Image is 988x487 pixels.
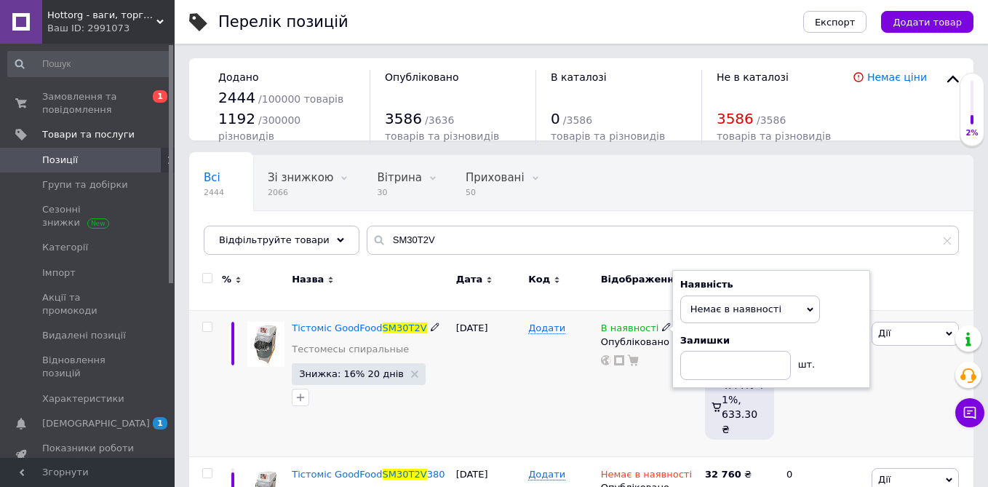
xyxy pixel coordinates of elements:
span: Знижка: 16% 20 днів [299,369,404,379]
span: Товари та послуги [42,128,135,141]
span: В наявності [601,322,659,338]
b: 32 760 [705,469,741,480]
span: Позиції [42,154,78,167]
input: Пошук [7,51,172,77]
a: Тестомесы спиральные [292,343,409,356]
span: 2444 [204,187,224,198]
div: ₴ [705,468,752,481]
span: Зі знижкою [268,171,333,184]
span: / 3636 [425,114,454,126]
span: товарів та різновидів [717,130,831,142]
span: Відображення [601,273,680,286]
div: Опубліковано [601,336,698,349]
span: Опубліковано [385,71,459,83]
span: Додати товар [893,17,962,28]
span: Експорт [815,17,856,28]
span: товарів та різновидів [551,130,665,142]
span: / 3586 [563,114,592,126]
span: Категорії [42,241,88,254]
span: Додано [218,71,258,83]
button: Експорт [803,11,867,33]
div: Наявність [680,278,862,291]
span: Опубліковані [204,226,279,239]
span: / 100000 товарів [258,93,343,105]
span: Код [528,273,550,286]
span: Дії [878,328,891,338]
span: Додати [528,469,565,480]
span: Групи та добірки [42,178,128,191]
span: / 3586 [757,114,786,126]
span: SM30T2V [383,322,427,333]
span: Тістоміс GoodFood [292,322,382,333]
span: Додати [528,322,565,334]
span: 3586 [385,110,422,127]
span: Відновлення позицій [42,354,135,380]
span: % [222,273,231,286]
span: В каталозі [551,71,607,83]
span: Імпорт [42,266,76,280]
a: Тістоміс GoodFoodSM30T2V380 [292,469,445,480]
span: / 300000 різновидів [218,114,300,143]
span: 2444 [218,89,255,106]
span: Немає в наявності [690,304,781,314]
span: Всі [204,171,220,184]
span: Немає в наявності [601,469,692,484]
span: Характеристики [42,392,124,405]
span: 2066 [268,187,333,198]
span: Назва [292,273,324,286]
span: 0 [551,110,560,127]
button: Додати товар [881,11,973,33]
span: Відфільтруйте товари [219,234,330,245]
img: Тістоміс GoodFood SM30T2V [247,322,284,366]
span: Сезонні знижки [42,203,135,229]
div: Залишки [680,334,862,347]
button: Чат з покупцем [955,398,984,427]
input: Пошук по назві позиції, артикулу і пошуковим запитам [367,226,959,255]
div: 2% [960,128,984,138]
a: Тістоміс GoodFoodSM30T2V [292,322,426,333]
span: 50 [466,187,525,198]
span: 380 [427,469,445,480]
div: Перелік позицій [218,15,348,30]
span: Видалені позиції [42,329,126,342]
div: [DATE] [453,311,525,456]
div: Ваш ID: 2991073 [47,22,175,35]
span: Дії [878,474,891,485]
span: 3586 [717,110,754,127]
span: Hottorg - ваги, торгове, ресторанне, складське обладнання [47,9,156,22]
span: Приховані [466,171,525,184]
span: SM30T2V [383,469,427,480]
span: [DEMOGRAPHIC_DATA] [42,417,150,430]
span: 633.30 ₴ [722,408,757,435]
span: 1192 [218,110,255,127]
span: Тістоміс GoodFood [292,469,382,480]
span: Показники роботи компанії [42,442,135,468]
span: 1 [153,417,167,429]
span: Вітрина [377,171,421,184]
div: шт. [791,351,820,371]
span: Дата [456,273,483,286]
span: 30 [377,187,421,198]
span: товарів та різновидів [385,130,499,142]
a: Немає ціни [867,71,927,83]
span: Не в каталозі [717,71,789,83]
span: Акції та промокоди [42,291,135,317]
span: 1 [153,90,167,103]
span: Замовлення та повідомлення [42,90,135,116]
